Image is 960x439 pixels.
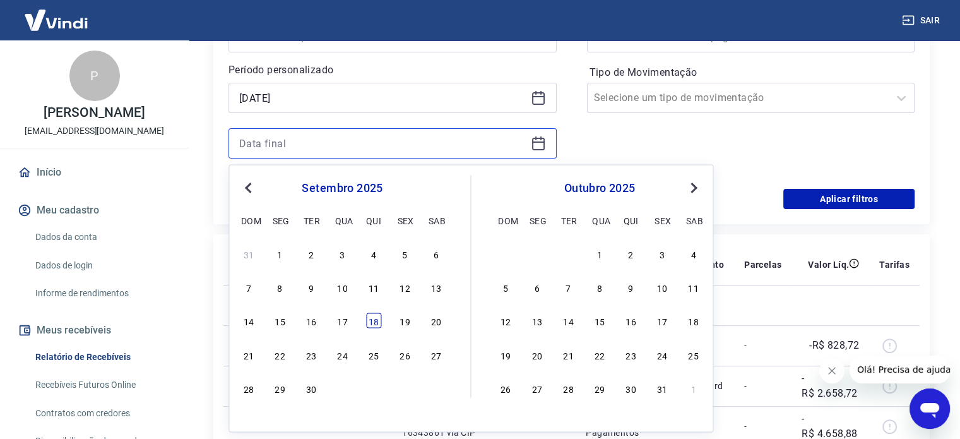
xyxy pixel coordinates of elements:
[429,313,444,328] div: Choose sábado, 20 de setembro de 2025
[30,344,174,370] a: Relatório de Recebíveis
[273,380,288,395] div: Choose segunda-feira, 29 de setembro de 2025
[879,258,910,271] p: Tarifas
[15,196,174,224] button: Meu cadastro
[850,356,950,383] iframe: Mensagem da empresa
[744,420,781,433] p: -
[592,380,607,395] div: Choose quarta-feira, 29 de outubro de 2025
[429,212,444,227] div: sab
[498,280,513,295] div: Choose domingo, 5 de outubro de 2025
[560,380,576,395] div: Choose terça-feira, 28 de outubro de 2025
[304,212,319,227] div: ter
[15,1,97,39] img: Vindi
[686,380,701,395] div: Choose sábado, 1 de novembro de 2025
[8,9,106,19] span: Olá! Precisa de ajuda?
[15,159,174,186] a: Início
[304,347,319,362] div: Choose terça-feira, 23 de setembro de 2025
[655,246,670,261] div: Choose sexta-feira, 3 de outubro de 2025
[304,246,319,261] div: Choose terça-feira, 2 de setembro de 2025
[30,280,174,306] a: Informe de rendimentos
[590,65,913,80] label: Tipo de Movimentação
[240,180,256,195] button: Previous Month
[429,246,444,261] div: Choose sábado, 6 de setembro de 2025
[239,134,526,153] input: Data final
[592,212,607,227] div: qua
[560,212,576,227] div: ter
[397,380,412,395] div: Choose sexta-feira, 3 de outubro de 2025
[809,338,859,353] p: -R$ 828,72
[560,246,576,261] div: Choose terça-feira, 30 de setembro de 2025
[530,246,545,261] div: Choose segunda-feira, 29 de setembro de 2025
[560,347,576,362] div: Choose terça-feira, 21 de outubro de 2025
[239,180,445,195] div: setembro 2025
[304,313,319,328] div: Choose terça-feira, 16 de setembro de 2025
[397,212,412,227] div: sex
[241,313,256,328] div: Choose domingo, 14 de setembro de 2025
[44,106,145,119] p: [PERSON_NAME]
[397,246,412,261] div: Choose sexta-feira, 5 de setembro de 2025
[744,258,781,271] p: Parcelas
[624,347,639,362] div: Choose quinta-feira, 23 de outubro de 2025
[366,212,381,227] div: qui
[239,244,445,397] div: month 2025-09
[366,380,381,395] div: Choose quinta-feira, 2 de outubro de 2025
[429,280,444,295] div: Choose sábado, 13 de setembro de 2025
[744,380,781,392] p: -
[273,313,288,328] div: Choose segunda-feira, 15 de setembro de 2025
[30,224,174,250] a: Dados da conta
[429,347,444,362] div: Choose sábado, 27 de setembro de 2025
[686,280,701,295] div: Choose sábado, 11 de outubro de 2025
[655,313,670,328] div: Choose sexta-feira, 17 de outubro de 2025
[304,280,319,295] div: Choose terça-feira, 9 de setembro de 2025
[655,212,670,227] div: sex
[530,212,545,227] div: seg
[366,313,381,328] div: Choose quinta-feira, 18 de setembro de 2025
[335,380,350,395] div: Choose quarta-feira, 1 de outubro de 2025
[30,372,174,398] a: Recebíveis Futuros Online
[497,244,703,397] div: month 2025-10
[686,180,701,195] button: Next Month
[366,280,381,295] div: Choose quinta-feira, 11 de setembro de 2025
[498,246,513,261] div: Choose domingo, 28 de setembro de 2025
[25,124,164,138] p: [EMAIL_ADDRESS][DOMAIN_NAME]
[624,280,639,295] div: Choose quinta-feira, 9 de outubro de 2025
[498,380,513,395] div: Choose domingo, 26 de outubro de 2025
[560,280,576,295] div: Choose terça-feira, 7 de outubro de 2025
[592,280,607,295] div: Choose quarta-feira, 8 de outubro de 2025
[744,339,781,352] p: -
[802,371,859,401] p: -R$ 2.658,72
[241,380,256,395] div: Choose domingo, 28 de setembro de 2025
[624,380,639,395] div: Choose quinta-feira, 30 de outubro de 2025
[655,280,670,295] div: Choose sexta-feira, 10 de outubro de 2025
[899,9,945,32] button: Sair
[241,280,256,295] div: Choose domingo, 7 de setembro de 2025
[592,313,607,328] div: Choose quarta-feira, 15 de outubro de 2025
[530,380,545,395] div: Choose segunda-feira, 27 de outubro de 2025
[335,280,350,295] div: Choose quarta-feira, 10 de setembro de 2025
[273,212,288,227] div: seg
[530,313,545,328] div: Choose segunda-feira, 13 de outubro de 2025
[397,280,412,295] div: Choose sexta-feira, 12 de setembro de 2025
[241,212,256,227] div: dom
[624,246,639,261] div: Choose quinta-feira, 2 de outubro de 2025
[686,347,701,362] div: Choose sábado, 25 de outubro de 2025
[241,347,256,362] div: Choose domingo, 21 de setembro de 2025
[498,212,513,227] div: dom
[30,253,174,279] a: Dados de login
[429,380,444,395] div: Choose sábado, 4 de outubro de 2025
[624,212,639,227] div: qui
[273,347,288,362] div: Choose segunda-feira, 22 de setembro de 2025
[655,347,670,362] div: Choose sexta-feira, 24 de outubro de 2025
[530,280,545,295] div: Choose segunda-feira, 6 de outubro de 2025
[808,258,849,271] p: Valor Líq.
[15,316,174,344] button: Meus recebíveis
[241,246,256,261] div: Choose domingo, 31 de agosto de 2025
[497,180,703,195] div: outubro 2025
[783,189,915,209] button: Aplicar filtros
[239,88,526,107] input: Data inicial
[366,347,381,362] div: Choose quinta-feira, 25 de setembro de 2025
[69,51,120,101] div: P
[686,212,701,227] div: sab
[530,347,545,362] div: Choose segunda-feira, 20 de outubro de 2025
[560,313,576,328] div: Choose terça-feira, 14 de outubro de 2025
[30,400,174,426] a: Contratos com credores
